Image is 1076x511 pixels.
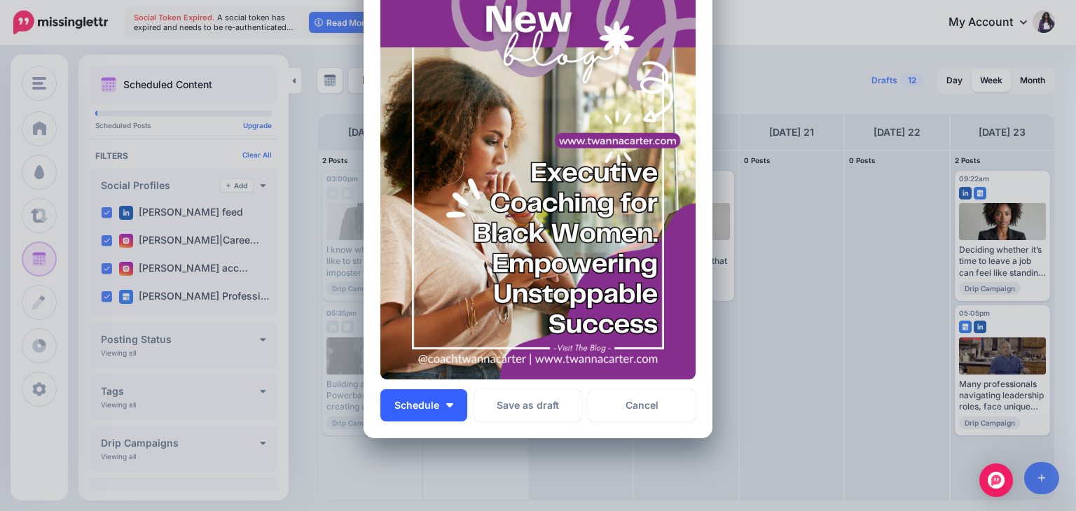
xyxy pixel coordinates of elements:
[979,463,1013,497] div: Open Intercom Messenger
[380,389,467,421] button: Schedule
[446,403,453,407] img: arrow-down-white.png
[474,389,581,421] button: Save as draft
[588,389,696,421] a: Cancel
[394,400,439,410] span: Schedule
